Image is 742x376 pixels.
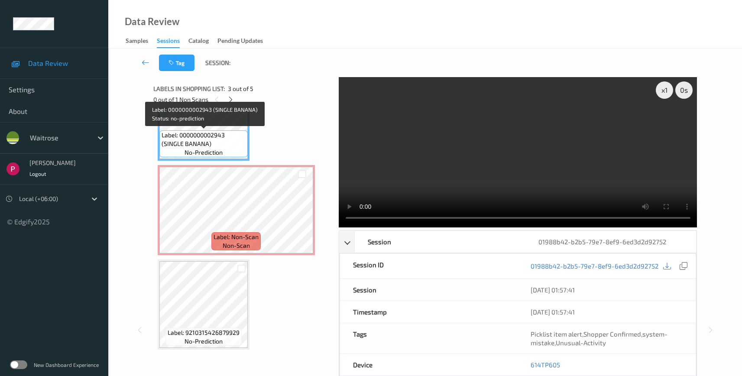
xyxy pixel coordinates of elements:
span: Label: Non-Scan [214,233,259,241]
a: Sessions [157,35,188,48]
span: Labels in shopping list: [153,84,225,93]
a: Samples [126,35,157,47]
span: Label: 9210315426879929 [168,328,240,337]
a: 01988b42-b2b5-79e7-8ef9-6ed3d2d92752 [531,262,658,270]
div: [DATE] 01:57:41 [531,308,683,316]
div: Device [340,354,518,376]
div: Session01988b42-b2b5-79e7-8ef9-6ed3d2d92752 [339,230,697,253]
a: Catalog [188,35,217,47]
div: Catalog [188,36,209,47]
button: Tag [159,55,194,71]
div: Timestamp [340,301,518,323]
span: 3 out of 5 [228,84,253,93]
span: Unusual-Activity [556,339,606,347]
a: 614TP605 [531,361,560,369]
span: Shopper Confirmed [583,330,641,338]
div: x 1 [656,81,673,99]
span: , , , [531,330,667,347]
div: Tags [340,323,518,353]
div: Session [340,279,518,301]
div: Pending Updates [217,36,263,47]
div: Samples [126,36,148,47]
div: 0 s [675,81,693,99]
div: Sessions [157,36,180,48]
span: non-scan [223,241,250,250]
div: Data Review [125,17,179,26]
span: no-prediction [185,148,223,157]
span: system-mistake [531,330,667,347]
span: Picklist item alert [531,330,582,338]
span: Label: 0000000002943 (SINGLE BANANA) [162,131,246,148]
div: Session [355,231,525,253]
span: no-prediction [185,337,223,346]
a: Pending Updates [217,35,272,47]
span: Session: [205,58,230,67]
div: 0 out of 1 Non Scans [153,94,333,105]
div: [DATE] 01:57:41 [531,285,683,294]
div: Session ID [340,254,518,279]
div: 01988b42-b2b5-79e7-8ef9-6ed3d2d92752 [525,231,696,253]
